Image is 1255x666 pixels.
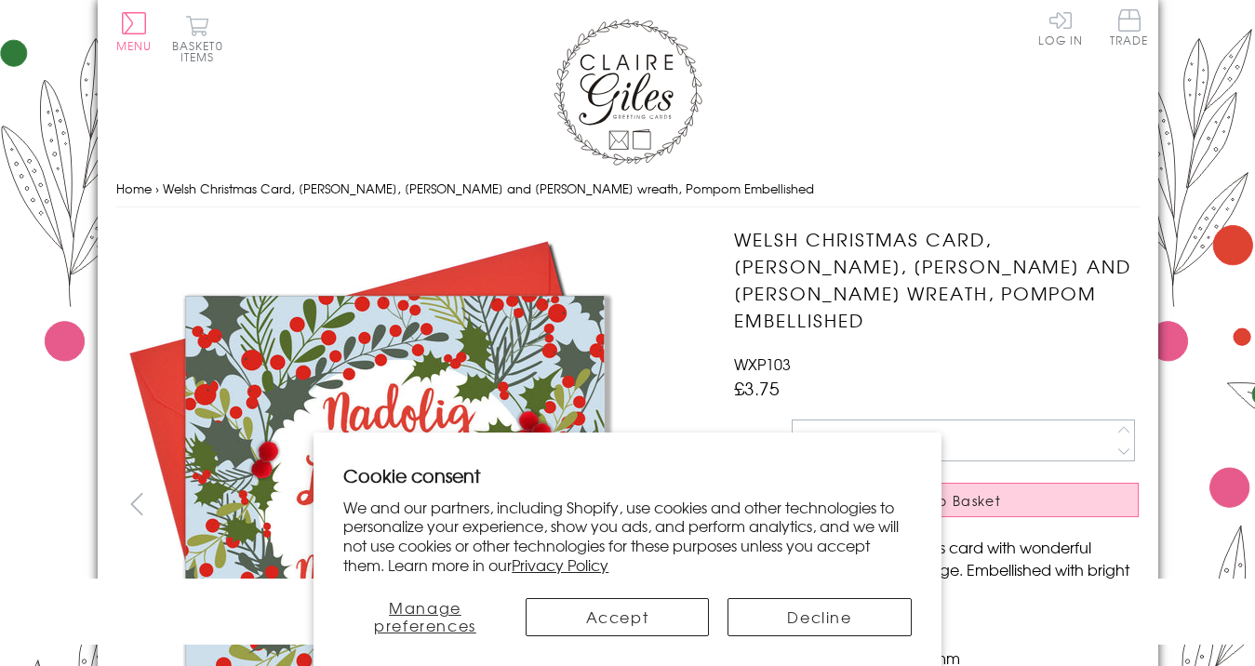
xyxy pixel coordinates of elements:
[1110,9,1149,46] span: Trade
[1110,9,1149,49] a: Trade
[526,598,710,636] button: Accept
[343,462,912,488] h2: Cookie consent
[163,180,814,197] span: Welsh Christmas Card, [PERSON_NAME], [PERSON_NAME] and [PERSON_NAME] wreath, Pompom Embellished
[734,375,780,401] span: £3.75
[116,170,1140,208] nav: breadcrumbs
[116,12,153,51] button: Menu
[734,353,791,375] span: WXP103
[116,180,152,197] a: Home
[116,483,158,525] button: prev
[554,19,702,166] img: Claire Giles Greetings Cards
[343,598,506,636] button: Manage preferences
[1038,9,1083,46] a: Log In
[728,598,912,636] button: Decline
[172,15,223,62] button: Basket0 items
[343,498,912,575] p: We and our partners, including Shopify, use cookies and other technologies to personalize your ex...
[155,180,159,197] span: ›
[374,596,476,636] span: Manage preferences
[116,37,153,54] span: Menu
[734,226,1139,333] h1: Welsh Christmas Card, [PERSON_NAME], [PERSON_NAME] and [PERSON_NAME] wreath, Pompom Embellished
[512,553,608,576] a: Privacy Policy
[180,37,223,65] span: 0 items
[895,491,1001,510] span: Add to Basket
